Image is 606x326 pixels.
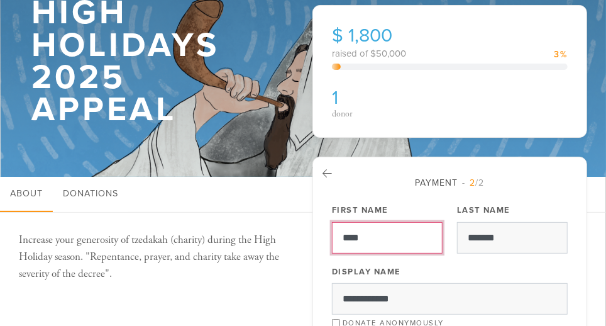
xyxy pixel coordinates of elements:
div: 3% [554,50,568,59]
p: Increase your generosity of tzedakah (charity) during the High Holiday season. "Repentance, praye... [19,232,294,283]
span: $ [332,24,343,47]
a: Donations [53,177,128,212]
span: 2 [470,177,476,188]
span: 1,800 [348,24,392,47]
div: Payment [332,176,568,189]
h2: 1 [332,87,446,110]
label: First Name [332,205,388,216]
div: raised of $50,000 [332,49,568,59]
span: /2 [463,177,485,188]
label: Display Name [332,266,401,278]
label: Last Name [457,205,511,216]
div: donor [332,110,446,118]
